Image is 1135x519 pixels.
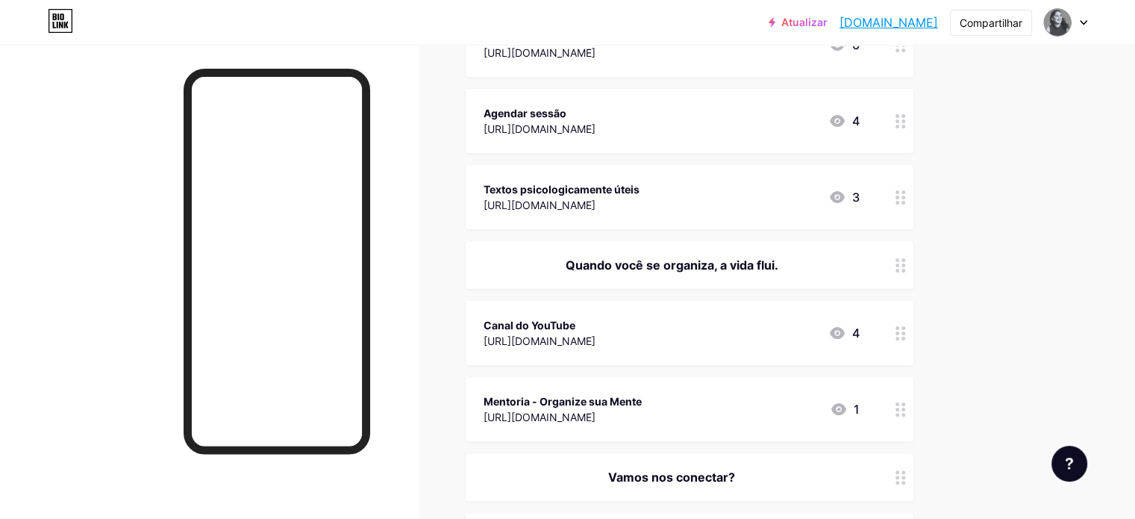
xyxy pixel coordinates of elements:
a: [DOMAIN_NAME] [839,13,938,31]
font: Compartilhar [960,16,1022,29]
img: eusouvanessagomess [1043,8,1072,37]
font: [URL][DOMAIN_NAME] [484,199,595,211]
font: Agendar sessão [484,107,566,119]
font: Atualizar [781,16,828,28]
font: [URL][DOMAIN_NAME] [484,335,595,347]
font: [URL][DOMAIN_NAME] [484,122,595,135]
font: [DOMAIN_NAME] [839,15,938,30]
font: 1 [854,402,860,417]
font: Canal do YouTube [484,319,575,332]
font: 3 [852,190,860,205]
font: Quando você se organiza, a vida flui. [566,258,778,273]
font: Mentoria - Organize sua Mente [484,395,642,408]
font: 4 [852,114,860,128]
font: [URL][DOMAIN_NAME] [484,46,595,59]
font: Textos psicologicamente úteis [484,183,640,196]
font: Vamos nos conectar? [608,470,735,485]
font: 4 [852,326,860,341]
font: [URL][DOMAIN_NAME] [484,411,595,423]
